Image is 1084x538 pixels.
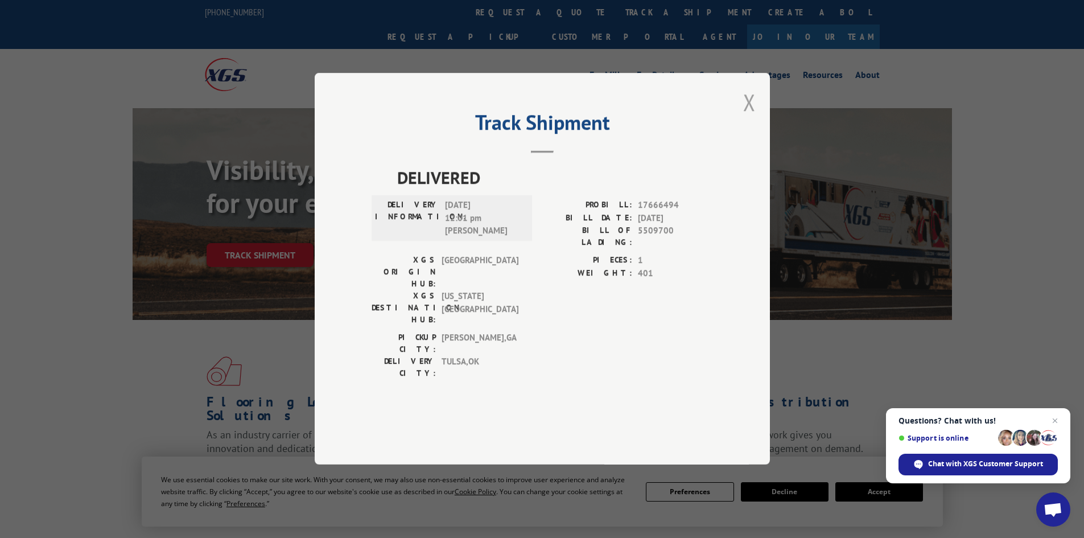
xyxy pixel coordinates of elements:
[542,267,632,280] label: WEIGHT:
[638,225,713,249] span: 5509700
[542,199,632,212] label: PROBILL:
[445,199,522,238] span: [DATE] 12:01 pm [PERSON_NAME]
[898,416,1058,425] span: Questions? Chat with us!
[372,332,436,356] label: PICKUP CITY:
[372,254,436,290] label: XGS ORIGIN HUB:
[372,290,436,326] label: XGS DESTINATION HUB:
[397,165,713,191] span: DELIVERED
[372,114,713,136] h2: Track Shipment
[442,356,518,380] span: TULSA , OK
[638,199,713,212] span: 17666494
[743,87,756,117] button: Close modal
[442,254,518,290] span: [GEOGRAPHIC_DATA]
[542,212,632,225] label: BILL DATE:
[638,254,713,268] span: 1
[542,254,632,268] label: PIECES:
[638,267,713,280] span: 401
[898,454,1058,475] div: Chat with XGS Customer Support
[1048,414,1062,428] span: Close chat
[928,459,1043,469] span: Chat with XGS Customer Support
[442,332,518,356] span: [PERSON_NAME] , GA
[372,356,436,380] label: DELIVERY CITY:
[1036,492,1070,527] div: Open chat
[375,199,439,238] label: DELIVERY INFORMATION:
[898,434,994,442] span: Support is online
[542,225,632,249] label: BILL OF LADING:
[638,212,713,225] span: [DATE]
[442,290,518,326] span: [US_STATE][GEOGRAPHIC_DATA]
